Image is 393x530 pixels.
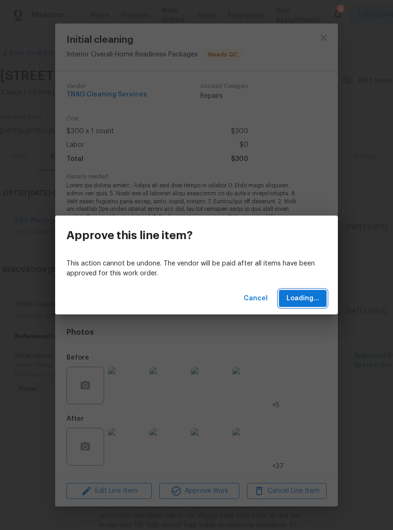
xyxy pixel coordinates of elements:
p: This action cannot be undone. The vendor will be paid after all items have been approved for this... [66,259,327,279]
button: Loading... [279,290,327,307]
button: Cancel [240,290,271,307]
span: Loading... [287,293,319,305]
h3: Approve this line item? [66,229,193,242]
span: Cancel [244,293,268,305]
